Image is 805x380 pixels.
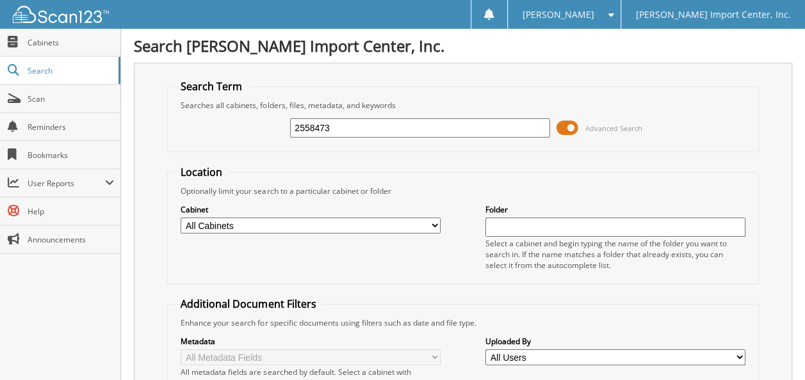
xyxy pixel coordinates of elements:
[741,319,805,380] iframe: Chat Widget
[485,238,745,271] div: Select a cabinet and begin typing the name of the folder you want to search in. If the name match...
[28,65,112,76] span: Search
[485,204,745,215] label: Folder
[174,79,248,93] legend: Search Term
[522,11,594,19] span: [PERSON_NAME]
[28,122,114,132] span: Reminders
[28,206,114,217] span: Help
[134,35,792,56] h1: Search [PERSON_NAME] Import Center, Inc.
[174,186,751,196] div: Optionally limit your search to a particular cabinet or folder
[28,234,114,245] span: Announcements
[635,11,790,19] span: [PERSON_NAME] Import Center, Inc.
[174,100,751,111] div: Searches all cabinets, folders, files, metadata, and keywords
[485,336,745,347] label: Uploaded By
[585,123,642,133] span: Advanced Search
[13,6,109,23] img: scan123-logo-white.svg
[28,93,114,104] span: Scan
[28,178,105,189] span: User Reports
[28,150,114,161] span: Bookmarks
[174,317,751,328] div: Enhance your search for specific documents using filters such as date and file type.
[181,336,441,347] label: Metadata
[174,165,229,179] legend: Location
[181,204,441,215] label: Cabinet
[28,37,114,48] span: Cabinets
[174,297,322,311] legend: Additional Document Filters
